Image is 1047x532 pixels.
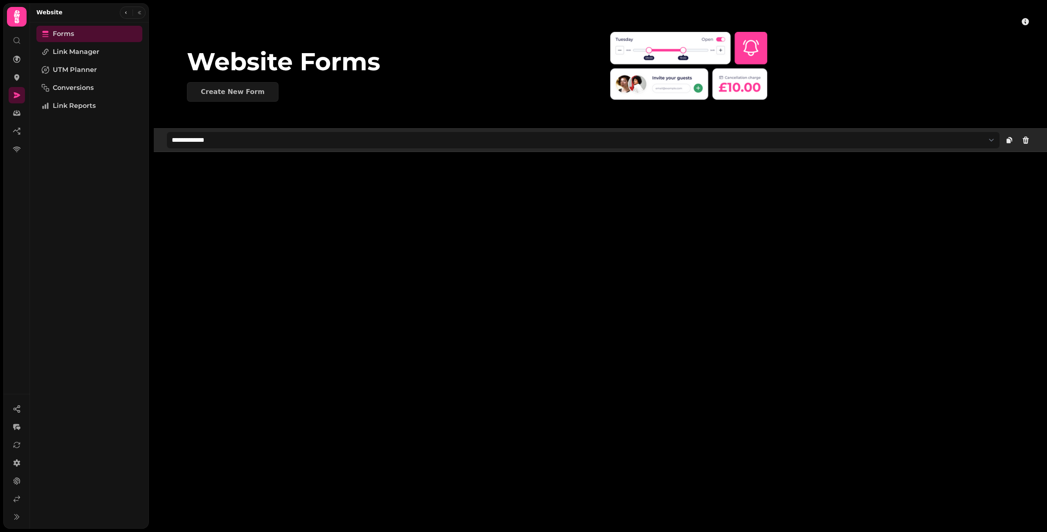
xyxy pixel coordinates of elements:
a: Link Reports [36,98,142,114]
a: Conversions [36,80,142,96]
button: Create New Form [187,82,279,102]
h2: Website [36,8,63,16]
span: UTM Planner [53,65,97,75]
div: Create New Form [201,89,265,95]
span: Forms [53,29,74,39]
button: delete [1018,132,1034,148]
a: Link Manager [36,44,142,60]
span: Link Manager [53,47,99,57]
a: UTM Planner [36,62,142,78]
div: Website Forms [187,49,610,74]
nav: Tabs [30,22,149,529]
span: Conversions [53,83,94,93]
span: Link Reports [53,101,96,111]
a: Forms [36,26,142,42]
button: clone [1001,132,1018,148]
img: header [610,30,767,102]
